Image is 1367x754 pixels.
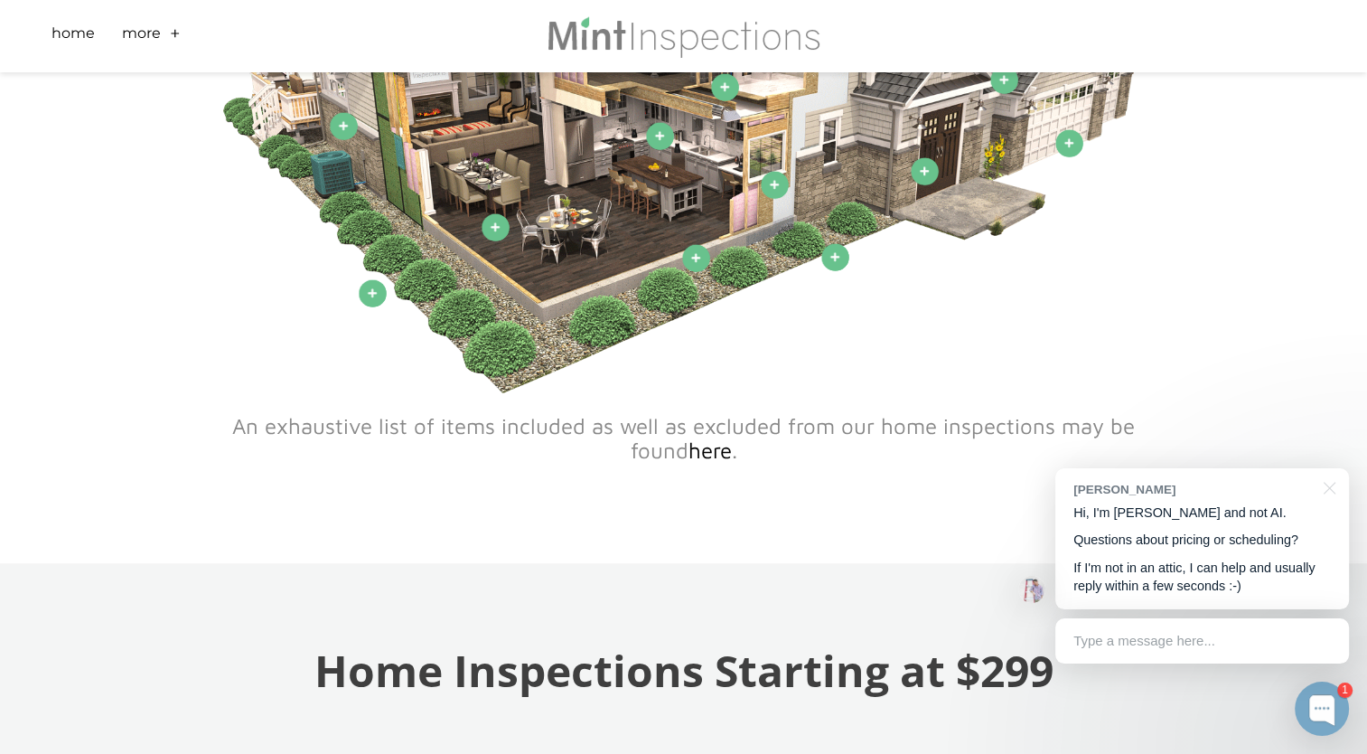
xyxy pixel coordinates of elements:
a: More [122,23,161,51]
a: Home [51,23,95,51]
div: [PERSON_NAME] [1073,481,1313,498]
p: Questions about pricing or scheduling? [1073,531,1331,550]
a: + [170,23,181,51]
font: An exhaustive list of items included as well as excluded from our home inspections may be found​ . [232,413,1135,463]
img: Josh Molleur [1018,576,1045,603]
div: ​ [223,393,1145,482]
div: Type a message here... [1055,618,1349,664]
img: Mint Inspections [546,14,821,58]
a: here [688,438,732,463]
font: Home Inspections Starting at $299 [314,641,1053,700]
p: Hi, I'm [PERSON_NAME] and not AI. [1073,504,1331,523]
div: 1 [1337,683,1353,698]
p: If I'm not in an attic, I can help and usually reply within a few seconds :-) [1073,559,1331,596]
